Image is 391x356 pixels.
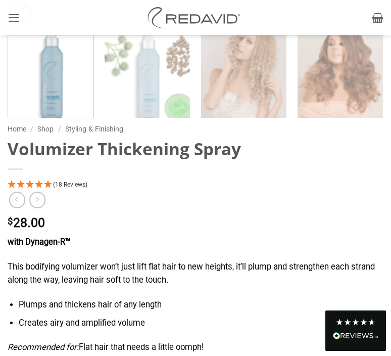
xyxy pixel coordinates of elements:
[8,342,79,352] em: Recommended for:
[372,7,383,29] a: View cart
[333,330,378,343] div: Read All Reviews
[8,125,26,133] a: Home
[30,125,33,133] span: /
[9,192,25,208] a: Next product
[19,298,383,312] li: Plumps and thickens hair of any length
[37,125,54,133] a: Shop
[58,125,61,133] span: /
[8,138,383,160] h1: Volumizer Thickening Spray
[8,32,94,118] img: REDAVID Volumizer Thickening Spray - 1 1
[19,317,383,330] li: Creates airy and amplified volume
[333,332,378,339] img: REVIEWS.io
[53,181,87,188] span: 4.94 Stars - 18 Reviews
[105,34,190,120] img: REDAVID Volumizer Thickening Spray 1
[8,215,45,230] bdi: 28.00
[325,310,386,351] div: Read All Reviews
[8,179,383,192] div: 4.94 Stars - 18 Reviews
[29,192,45,208] a: Previous product
[8,237,70,247] strong: with Dynagen-R™
[8,217,13,227] span: $
[8,260,383,287] p: This bodifying volumizer won’t just lift flat hair to new heights, it’ll plump and strengthen eac...
[8,5,20,30] a: Menu
[145,7,246,28] img: REDAVID Salon Products | United States
[335,318,376,326] div: 4.8 Stars
[8,341,383,354] p: Flat hair that needs a little oomph!
[8,123,383,135] nav: Breadcrumb
[65,125,123,133] a: Styling & Finishing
